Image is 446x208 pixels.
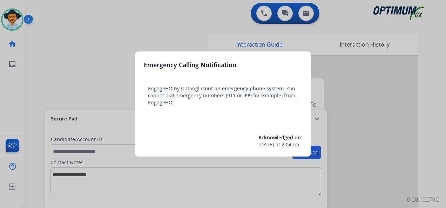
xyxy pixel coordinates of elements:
h3: Emergency Calling Notification [144,60,236,70]
span: not an emergency phone system [205,85,284,92]
span: 2:04pm [282,141,299,148]
p: EngageHQ by Untangl is . You cannot dial emergency numbers (911 or 999 for example) from EngageHQ. [148,85,298,106]
div: at [258,141,302,148]
p: 0.20.1027RC [407,195,439,204]
span: Acknowledged on: [258,134,302,141]
span: [DATE] [258,141,274,148]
